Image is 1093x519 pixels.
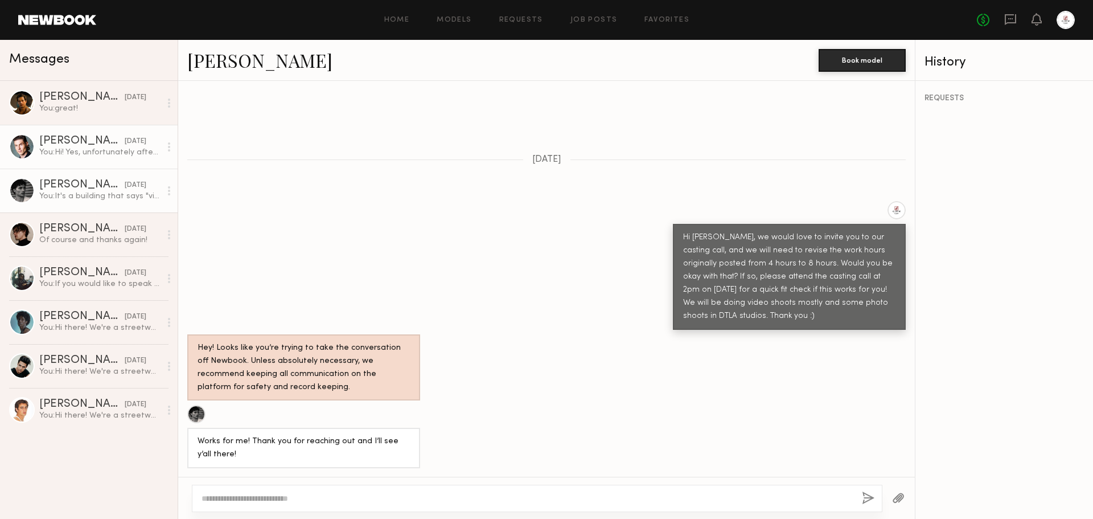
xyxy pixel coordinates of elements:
div: [DATE] [125,355,146,366]
div: [PERSON_NAME] [39,179,125,191]
div: You: If you would like to speak to us here, it is also fine! We will be able to create a job here... [39,279,161,289]
div: [DATE] [125,180,146,191]
div: You: Hi! Yes, unfortunately after the casting call we will need to decide who's going to take the... [39,147,161,158]
div: You: It's a building that says "victorious" and "g-style usa" if you're coming from the westside [39,191,161,202]
div: [DATE] [125,136,146,147]
div: [DATE] [125,312,146,322]
div: Works for me! Thank you for reaching out and I’ll see y’all there! [198,435,410,461]
div: [DATE] [125,268,146,279]
div: Hi [PERSON_NAME], we would love to invite you to our casting call, and we will need to revise the... [683,231,895,323]
div: [DATE] [125,92,146,103]
div: [PERSON_NAME] [39,311,125,322]
div: [PERSON_NAME] [39,399,125,410]
div: [PERSON_NAME] [39,223,125,235]
div: You: Hi there! We're a streetwear brand in LA and wanted to see if you were interested in a insta... [39,366,161,377]
button: Book model [819,49,906,72]
a: Favorites [644,17,689,24]
div: You: Hi there! We're a streetwear brand in LA and wanted to see if you were interested in a insta... [39,322,161,333]
a: [PERSON_NAME] [187,48,332,72]
a: Job Posts [570,17,618,24]
span: [DATE] [532,155,561,165]
div: [PERSON_NAME] [39,267,125,279]
div: REQUESTS [924,95,1084,103]
a: Home [384,17,410,24]
span: Messages [9,53,69,66]
div: Of course and thanks again! [39,235,161,246]
div: [PERSON_NAME] [39,92,125,103]
div: [PERSON_NAME] [39,355,125,366]
div: You: Hi there! We're a streetwear brand in LA and wanted to see if you were interested in a insta... [39,410,161,421]
div: [DATE] [125,224,146,235]
a: Requests [499,17,543,24]
a: Models [437,17,471,24]
div: [PERSON_NAME] [39,136,125,147]
a: Book model [819,55,906,64]
div: You: great! [39,103,161,114]
div: History [924,56,1084,69]
div: Hey! Looks like you’re trying to take the conversation off Newbook. Unless absolutely necessary, ... [198,342,410,394]
div: [DATE] [125,399,146,410]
